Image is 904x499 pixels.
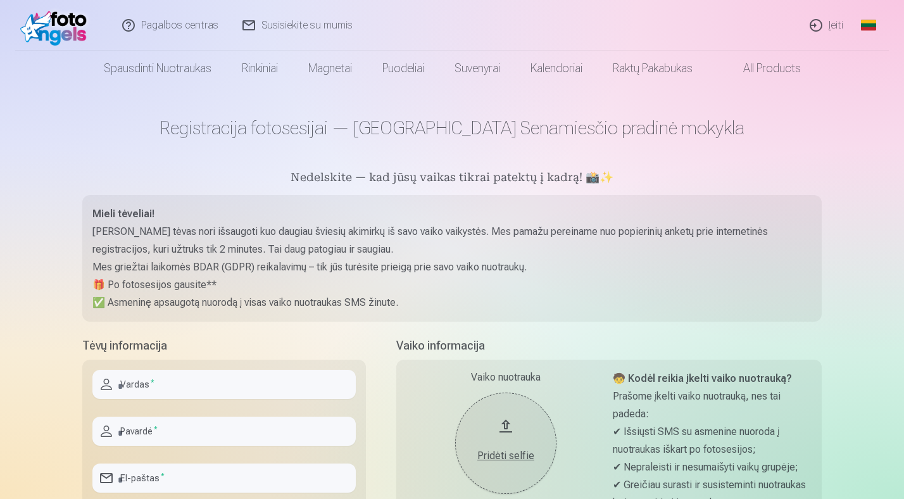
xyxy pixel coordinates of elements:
a: Magnetai [293,51,367,86]
p: 🎁 Po fotosesijos gausite** [92,276,812,294]
button: Pridėti selfie [455,393,556,494]
a: Spausdinti nuotraukas [89,51,227,86]
h5: Nedelskite — kad jūsų vaikas tikrai patektų į kadrą! 📸✨ [82,170,822,187]
div: Pridėti selfie [468,448,544,464]
div: Vaiko nuotrauka [406,370,605,385]
p: Mes griežtai laikomės BDAR (GDPR) reikalavimų – tik jūs turėsite prieigą prie savo vaiko nuotraukų. [92,258,812,276]
a: Raktų pakabukas [598,51,708,86]
strong: 🧒 Kodėl reikia įkelti vaiko nuotrauką? [613,372,792,384]
a: Suvenyrai [439,51,515,86]
p: [PERSON_NAME] tėvas nori išsaugoti kuo daugiau šviesių akimirkų iš savo vaiko vaikystės. Mes pama... [92,223,812,258]
p: Prašome įkelti vaiko nuotrauką, nes tai padeda: [613,388,812,423]
strong: Mieli tėveliai! [92,208,154,220]
a: Rinkiniai [227,51,293,86]
h5: Vaiko informacija [396,337,822,355]
h1: Registracija fotosesijai — [GEOGRAPHIC_DATA] Senamiesčio pradinė mokykla [82,117,822,139]
h5: Tėvų informacija [82,337,366,355]
a: All products [708,51,816,86]
p: ✔ Išsiųsti SMS su asmenine nuoroda į nuotraukas iškart po fotosesijos; [613,423,812,458]
a: Kalendoriai [515,51,598,86]
a: Puodeliai [367,51,439,86]
img: /fa2 [20,5,93,46]
p: ✅ Asmeninę apsaugotą nuorodą į visas vaiko nuotraukas SMS žinute. [92,294,812,312]
p: ✔ Nepraleisti ir nesumaišyti vaikų grupėje; [613,458,812,476]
